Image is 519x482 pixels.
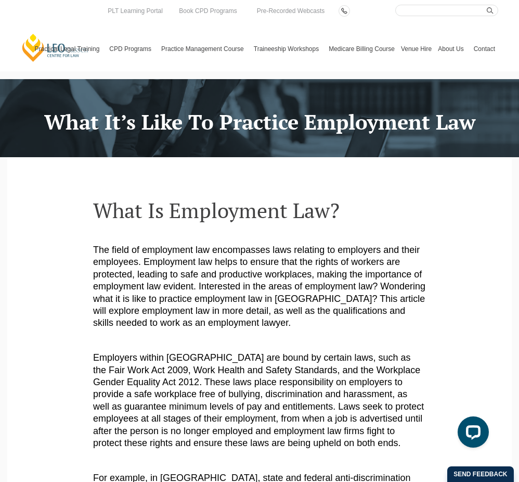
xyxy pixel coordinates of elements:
[106,27,158,71] a: CPD Programs
[93,352,424,448] span: Employers within [GEOGRAPHIC_DATA] are bound by certain laws, such as the Fair Work Act 2009, Wor...
[398,27,435,71] a: Venue Hire
[471,27,498,71] a: Contact
[32,27,107,71] a: Practical Legal Training
[105,5,165,17] a: PLT Learning Portal
[326,27,398,71] a: Medicare Billing Course
[254,5,328,17] a: Pre-Recorded Webcasts
[251,27,326,71] a: Traineeship Workshops
[93,196,340,224] span: What Is Employment Law?
[158,27,251,71] a: Practice Management Course
[93,245,425,328] span: The field of employment law encompasses laws relating to employers and their employees. Employmen...
[176,5,239,17] a: Book CPD Programs
[449,412,493,456] iframe: LiveChat chat widget
[15,110,504,133] h1: What It’s Like To Practice Employment Law
[21,33,90,62] a: [PERSON_NAME] Centre for Law
[435,27,470,71] a: About Us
